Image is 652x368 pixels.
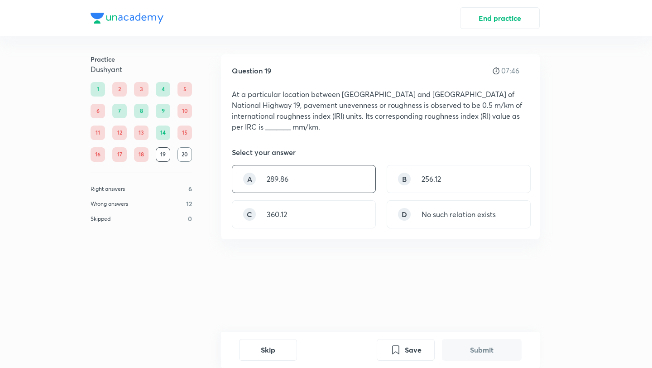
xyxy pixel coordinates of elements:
img: stopwatch icon [493,67,499,74]
img: Company Logo [91,13,163,24]
div: D [398,208,411,221]
p: 6 [188,184,192,194]
h5: Question 19 [232,65,271,76]
div: 18 [134,147,149,162]
div: 19 [156,147,170,162]
div: 11 [91,126,105,140]
button: Submit [442,339,522,361]
p: 289.86 [267,174,288,184]
h5: Dushyant [91,64,192,75]
p: 0 [188,214,192,223]
div: 1 [91,82,105,97]
div: 13 [134,126,149,140]
p: 256.12 [422,174,441,184]
div: 6 [91,104,105,118]
div: 15 [177,126,192,140]
p: 360.12 [267,209,287,220]
p: Skipped [91,215,110,223]
div: 10 [177,104,192,118]
div: B [398,173,411,185]
div: 4 [156,82,170,97]
div: 12 [112,126,127,140]
div: 16 [91,147,105,162]
div: 14 [156,126,170,140]
button: Skip [239,339,297,361]
p: No such relation exists [422,209,496,220]
p: 12 [186,199,192,208]
h6: Practice [91,54,192,64]
div: C [243,208,256,221]
div: 7 [112,104,127,118]
div: 20 [177,147,192,162]
p: At a particular location between [GEOGRAPHIC_DATA] and [GEOGRAPHIC_DATA] of National Highway 19, ... [232,89,529,132]
div: 2 [112,82,127,97]
button: Save [377,339,435,361]
div: 07:46 [493,67,529,75]
div: 5 [177,82,192,97]
div: 3 [134,82,149,97]
p: Wrong answers [91,200,128,208]
h5: Select your answer [232,147,296,158]
div: 8 [134,104,149,118]
div: 9 [156,104,170,118]
div: 17 [112,147,127,162]
div: A [243,173,256,185]
button: End practice [460,7,540,29]
p: Right answers [91,185,125,193]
